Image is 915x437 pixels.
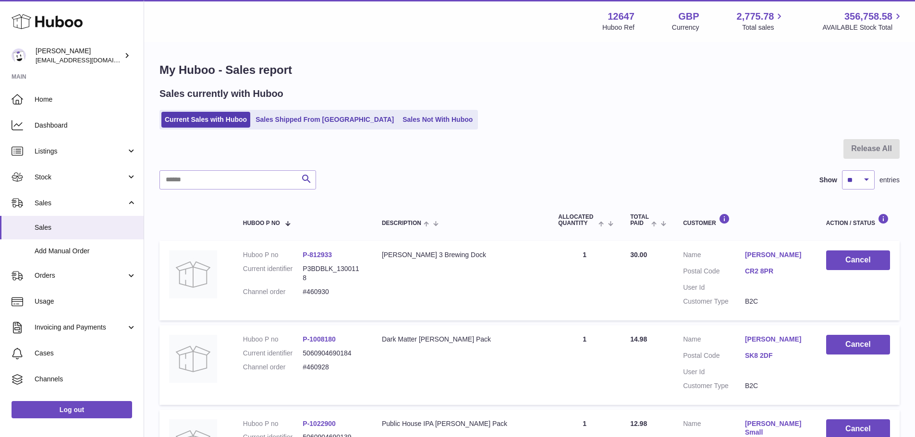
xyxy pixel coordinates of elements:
[35,173,126,182] span: Stock
[683,213,807,226] div: Customer
[672,23,699,32] div: Currency
[159,62,900,78] h1: My Huboo - Sales report
[303,287,363,296] dd: #460930
[169,335,217,383] img: no-photo.jpg
[382,335,539,344] div: Dark Matter [PERSON_NAME] Pack
[243,220,280,226] span: Huboo P no
[602,23,634,32] div: Huboo Ref
[303,420,336,427] a: P-1022900
[683,351,745,363] dt: Postal Code
[737,10,774,23] span: 2,775.78
[382,250,539,260] div: [PERSON_NAME] 3 Brewing Dock
[243,363,303,372] dt: Channel order
[630,214,649,226] span: Total paid
[36,47,122,65] div: [PERSON_NAME]
[683,381,745,390] dt: Customer Type
[683,283,745,292] dt: User Id
[243,335,303,344] dt: Huboo P no
[549,325,621,405] td: 1
[35,147,126,156] span: Listings
[35,297,136,306] span: Usage
[12,401,132,418] a: Log out
[382,220,421,226] span: Description
[826,213,890,226] div: Action / Status
[303,335,336,343] a: P-1008180
[36,56,141,64] span: [EMAIL_ADDRESS][DOMAIN_NAME]
[558,214,596,226] span: ALLOCATED Quantity
[683,250,745,262] dt: Name
[252,112,397,128] a: Sales Shipped From [GEOGRAPHIC_DATA]
[243,419,303,428] dt: Huboo P no
[35,121,136,130] span: Dashboard
[745,297,807,306] dd: B2C
[737,10,785,32] a: 2,775.78 Total sales
[745,267,807,276] a: CR2 8PR
[35,349,136,358] span: Cases
[822,23,903,32] span: AVAILABLE Stock Total
[683,367,745,377] dt: User Id
[742,23,785,32] span: Total sales
[243,287,303,296] dt: Channel order
[35,271,126,280] span: Orders
[630,335,647,343] span: 14.98
[826,335,890,354] button: Cancel
[630,420,647,427] span: 12.98
[879,176,900,185] span: entries
[303,264,363,283] dd: P3BDBLK_1300118
[822,10,903,32] a: 356,758.58 AVAILABLE Stock Total
[243,349,303,358] dt: Current identifier
[303,251,332,259] a: P-812933
[161,112,250,128] a: Current Sales with Huboo
[745,351,807,360] a: SK8 2DF
[399,112,476,128] a: Sales Not With Huboo
[745,381,807,390] dd: B2C
[819,176,837,185] label: Show
[826,250,890,270] button: Cancel
[844,10,892,23] span: 356,758.58
[169,250,217,298] img: no-photo.jpg
[35,375,136,384] span: Channels
[35,247,136,256] span: Add Manual Order
[303,349,363,358] dd: 5060904690184
[159,87,283,100] h2: Sales currently with Huboo
[382,419,539,428] div: Public House IPA [PERSON_NAME] Pack
[745,250,807,260] a: [PERSON_NAME]
[630,251,647,259] span: 30.00
[549,241,621,320] td: 1
[35,199,126,208] span: Sales
[683,297,745,306] dt: Customer Type
[683,267,745,278] dt: Postal Code
[35,95,136,104] span: Home
[243,264,303,283] dt: Current identifier
[745,335,807,344] a: [PERSON_NAME]
[608,10,634,23] strong: 12647
[303,363,363,372] dd: #460928
[12,48,26,63] img: internalAdmin-12647@internal.huboo.com
[243,250,303,260] dt: Huboo P no
[35,323,126,332] span: Invoicing and Payments
[678,10,699,23] strong: GBP
[683,335,745,346] dt: Name
[35,223,136,232] span: Sales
